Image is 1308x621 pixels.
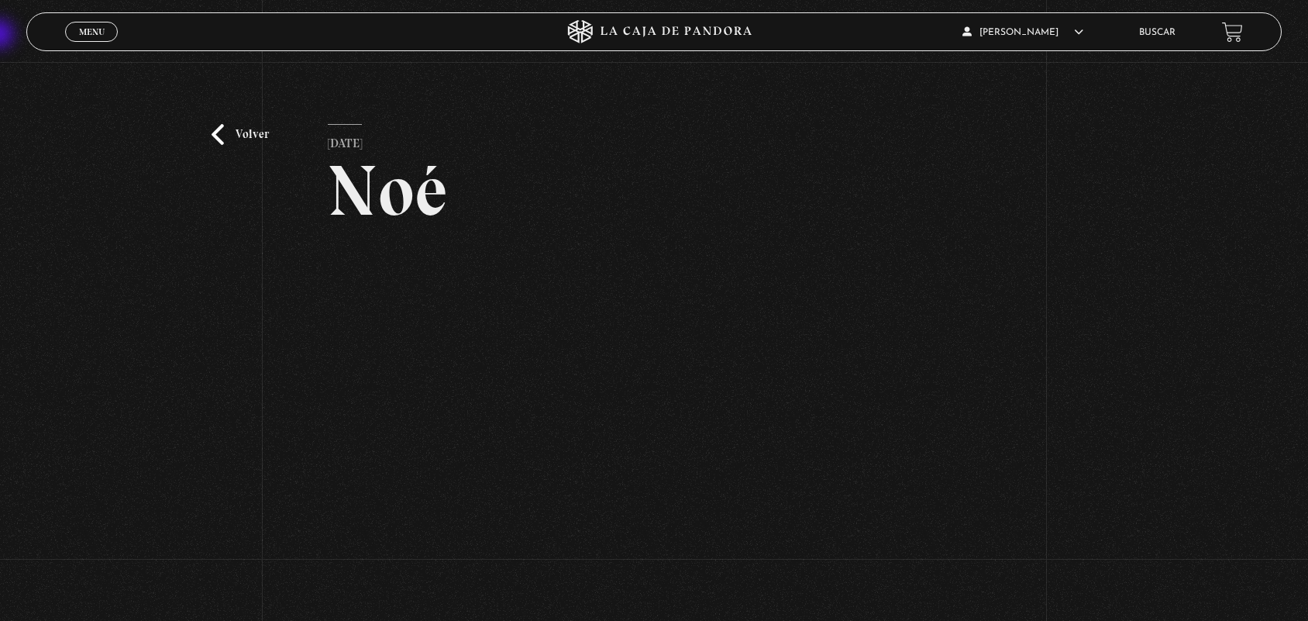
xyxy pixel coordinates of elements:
h2: Noé [328,155,981,226]
a: View your shopping cart [1222,22,1243,43]
a: Volver [212,124,269,145]
a: Buscar [1139,28,1175,37]
p: [DATE] [328,124,362,155]
span: Cerrar [74,40,110,51]
span: Menu [79,27,105,36]
span: [PERSON_NAME] [962,28,1083,37]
